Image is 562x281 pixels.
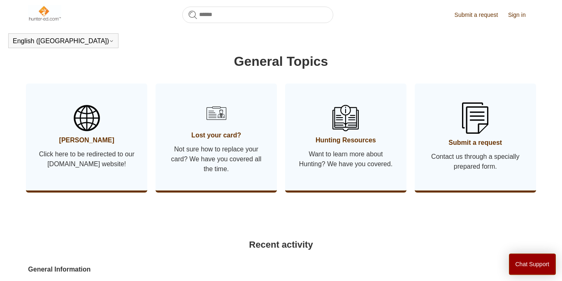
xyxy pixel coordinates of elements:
img: 01HZPCYSSKB2GCFG1V3YA1JVB9 [462,102,488,134]
img: 01HZPCYSH6ZB6VTWVB6HCD0F6B [203,100,230,126]
a: Submit a request [455,11,506,19]
span: Lost your card? [168,130,265,140]
img: 01HZPCYSN9AJKKHAEXNV8VQ106 [332,105,359,131]
button: Chat Support [509,253,556,275]
img: Hunter-Ed Help Center home page [28,5,61,21]
h1: General Topics [28,51,534,71]
a: Submit a request Contact us through a specially prepared form. [415,84,536,190]
a: [PERSON_NAME] Click here to be redirected to our [DOMAIN_NAME] website! [26,84,147,190]
a: Sign in [508,11,534,19]
a: General Information [28,265,382,274]
span: Contact us through a specially prepared form. [427,152,524,172]
h2: Recent activity [28,238,534,251]
img: 01HZPCYSBW5AHTQ31RY2D2VRJS [74,105,100,131]
span: Submit a request [427,138,524,148]
span: [PERSON_NAME] [38,135,135,145]
span: Not sure how to replace your card? We have you covered all the time. [168,144,265,174]
a: Lost your card? Not sure how to replace your card? We have you covered all the time. [156,84,277,190]
span: Hunting Resources [297,135,394,145]
span: Click here to be redirected to our [DOMAIN_NAME] website! [38,149,135,169]
input: Search [182,7,333,23]
button: English ([GEOGRAPHIC_DATA]) [13,37,114,45]
a: Hunting Resources Want to learn more about Hunting? We have you covered. [285,84,406,190]
span: Want to learn more about Hunting? We have you covered. [297,149,394,169]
